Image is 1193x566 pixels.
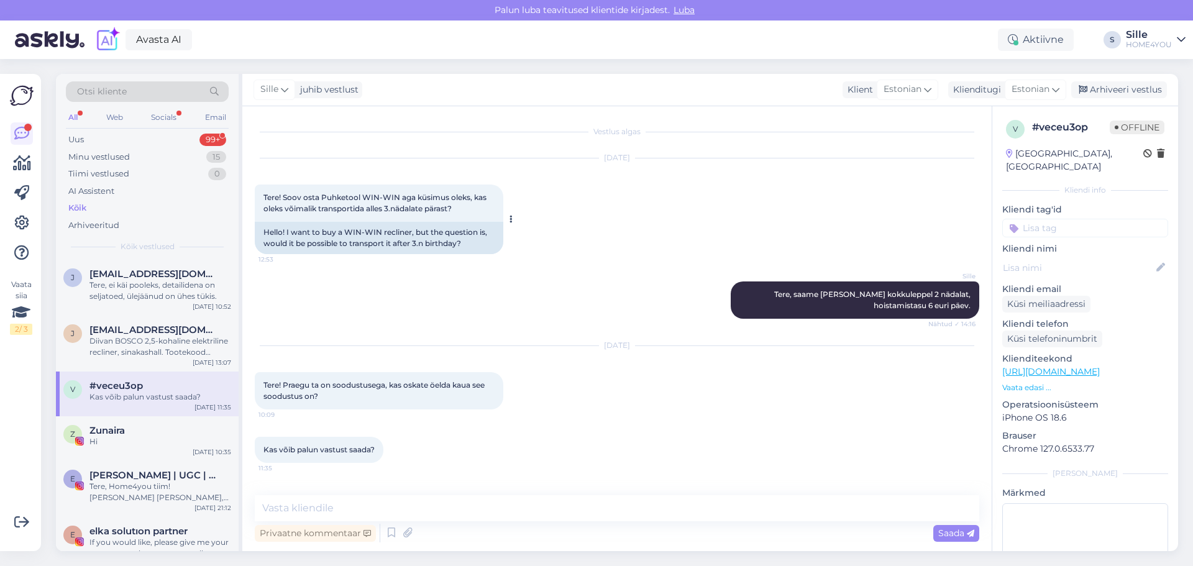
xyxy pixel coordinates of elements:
span: E [70,474,75,483]
span: janiskaar@gmail.com [89,324,219,335]
div: 0 [208,168,226,180]
p: Vaata edasi ... [1002,382,1168,393]
span: Zunaira [89,425,125,436]
div: Klient [843,83,873,96]
p: Kliendi tag'id [1002,203,1168,216]
span: Estonian [884,83,921,96]
div: Arhiveeritud [68,219,119,232]
span: EMMA-LYS KIRSIPUU | UGC | FOTOGRAAF [89,470,219,481]
div: [DATE] 10:35 [193,447,231,457]
div: HOME4YOU [1126,40,1172,50]
div: [DATE] 11:35 [194,403,231,412]
span: #veceu3op [89,380,143,391]
span: 11:35 [258,463,305,473]
input: Lisa nimi [1003,261,1154,275]
div: Vestlus algas [255,126,979,137]
a: [URL][DOMAIN_NAME] [1002,366,1100,377]
div: Vaata siia [10,279,32,335]
span: Kõik vestlused [121,241,175,252]
div: [DATE] [255,340,979,351]
p: Chrome 127.0.6533.77 [1002,442,1168,455]
div: juhib vestlust [295,83,359,96]
span: Offline [1110,121,1164,134]
span: Tere, saame [PERSON_NAME] kokkuleppel 2 nädalat, hoistamistasu 6 euri päev. [774,290,972,310]
span: janiskaar@gmail.com [89,268,219,280]
div: [DATE] 13:07 [193,358,231,367]
span: Sille [929,272,976,281]
div: S [1104,31,1121,48]
p: Klienditeekond [1002,352,1168,365]
div: Email [203,109,229,126]
span: Tere! Praegu ta on soodustusega, kas oskate öelda kaua see soodustus on? [263,380,487,401]
span: j [71,273,75,282]
div: AI Assistent [68,185,114,198]
div: Arhiveeri vestlus [1071,81,1167,98]
p: Kliendi nimi [1002,242,1168,255]
div: Minu vestlused [68,151,130,163]
div: 99+ [199,134,226,146]
div: [PERSON_NAME] [1002,468,1168,479]
span: Z [70,429,75,439]
div: Aktiivne [998,29,1074,51]
p: Kliendi telefon [1002,317,1168,331]
div: 2 / 3 [10,324,32,335]
span: Luba [670,4,698,16]
span: Tere! Soov osta Puhketool WIN-WIN aga küsimus oleks, kas oleks võimalik transportida alles 3.näda... [263,193,488,213]
img: explore-ai [94,27,121,53]
div: Klienditugi [948,83,1001,96]
p: Operatsioonisüsteem [1002,398,1168,411]
div: Sille [1126,30,1172,40]
div: Kas võib palun vastust saada? [89,391,231,403]
div: All [66,109,80,126]
a: SilleHOME4YOU [1126,30,1186,50]
span: j [71,329,75,338]
p: iPhone OS 18.6 [1002,411,1168,424]
p: Brauser [1002,429,1168,442]
div: [DATE] 10:52 [193,302,231,311]
p: Märkmed [1002,486,1168,500]
span: v [70,385,75,394]
div: Hi [89,436,231,447]
div: Tiimi vestlused [68,168,129,180]
div: Uus [68,134,84,146]
span: v [1013,124,1018,134]
div: Privaatne kommentaar [255,525,376,542]
div: Kõik [68,202,86,214]
div: Tere, ei käi pooleks, detailidena on seljatoed, ülejäänud on ühes tükis. [89,280,231,302]
a: Avasta AI [126,29,192,50]
div: Tere, Home4you tiim! [PERSON_NAME] [PERSON_NAME], pereema, [PERSON_NAME] unistus oma majast ja ai... [89,481,231,503]
span: elka solutıon partner [89,526,188,537]
div: [GEOGRAPHIC_DATA], [GEOGRAPHIC_DATA] [1006,147,1143,173]
span: Sille [260,83,278,96]
input: Lisa tag [1002,219,1168,237]
div: 15 [206,151,226,163]
span: e [70,530,75,539]
p: Kliendi email [1002,283,1168,296]
span: 10:09 [258,410,305,419]
span: Estonian [1012,83,1049,96]
div: Web [104,109,126,126]
div: If you would like, please give me your contact number so we can talk on WhatsApp. [89,537,231,559]
span: Kas võib palun vastust saada? [263,445,375,454]
div: Hello! I want to buy a WIN-WIN recliner, but the question is, would it be possible to transport i... [255,222,503,254]
div: Socials [149,109,179,126]
img: Askly Logo [10,84,34,107]
div: # veceu3op [1032,120,1110,135]
div: [DATE] [255,152,979,163]
span: Saada [938,527,974,539]
div: Küsi meiliaadressi [1002,296,1090,313]
div: Diivan BOSCO 2,5-kohaline elektriline recliner, sinakashall. Tootekood 46806. Kas antud toode tar... [89,335,231,358]
div: Kliendi info [1002,185,1168,196]
div: Küsi telefoninumbrit [1002,331,1102,347]
span: Nähtud ✓ 14:16 [928,319,976,329]
span: 12:53 [258,255,305,264]
span: Otsi kliente [77,85,127,98]
div: [DATE] 21:12 [194,503,231,513]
